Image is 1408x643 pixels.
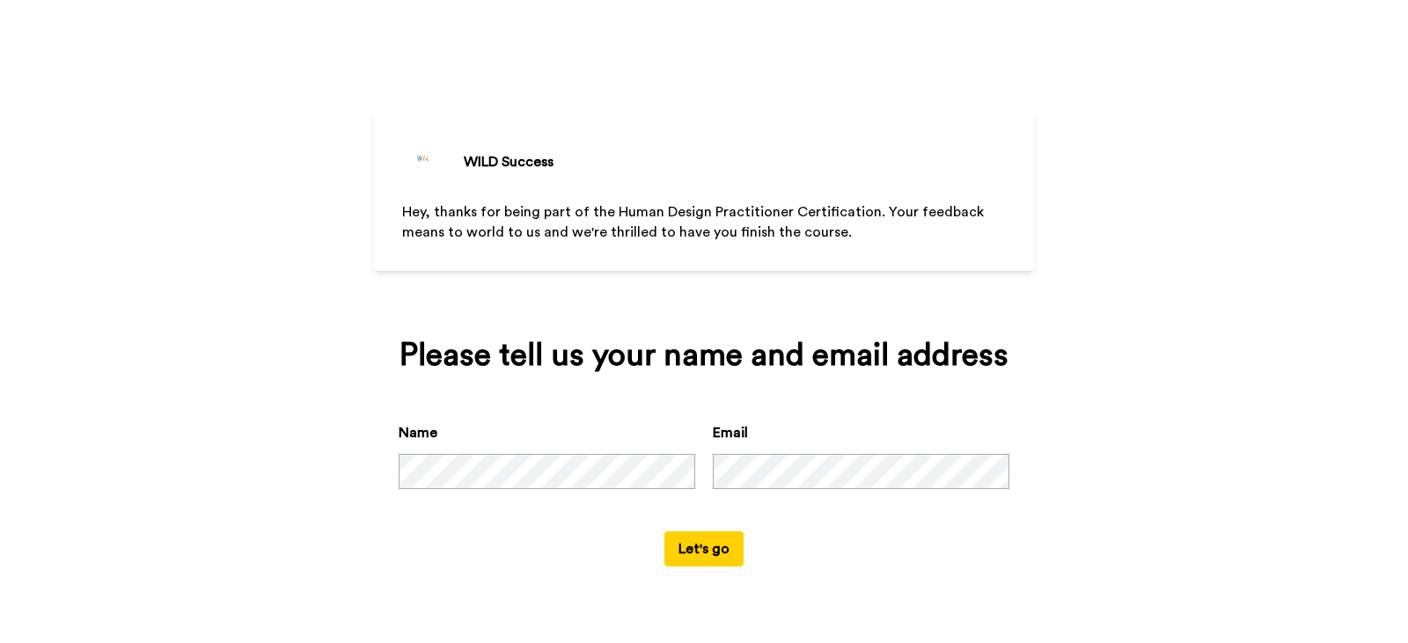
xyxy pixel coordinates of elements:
label: Email [713,422,748,443]
div: Please tell us your name and email address [399,338,1009,373]
label: Name [399,422,437,443]
button: Let's go [664,531,744,566]
span: Hey, thanks for being part of the Human Design Practitioner Certification. Your feedback means to... [402,205,987,239]
div: WILD Success [464,151,554,172]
